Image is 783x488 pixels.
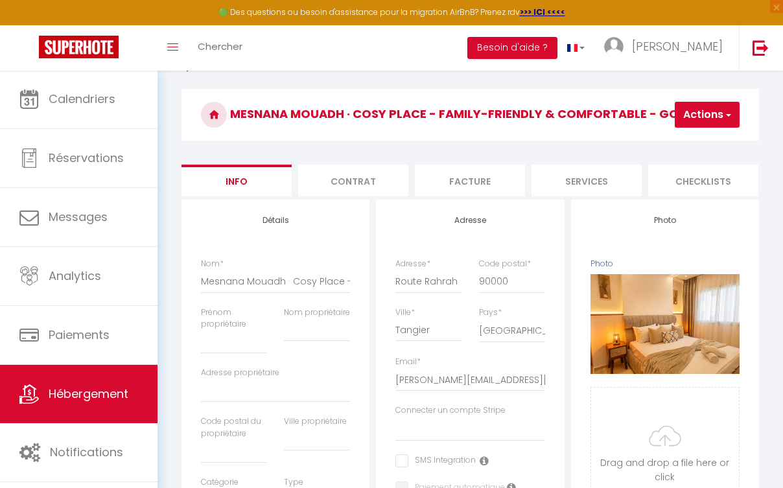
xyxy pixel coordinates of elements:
button: Actions [675,102,740,128]
li: Info [181,165,292,196]
label: Email [395,356,421,368]
label: Code postal du propriétaire [201,415,267,440]
li: Services [532,165,642,196]
span: Réservations [49,150,124,166]
a: Chercher [188,25,252,71]
a: >>> ICI <<<< [520,6,565,17]
h4: Photo [590,216,740,225]
span: Chercher [198,40,242,53]
li: Facture [415,165,525,196]
label: Adresse propriétaire [201,367,279,379]
h4: Détails [201,216,350,225]
label: Nom propriétaire [284,307,350,319]
label: Pays [479,307,502,319]
img: logout [753,40,769,56]
label: Photo [590,258,613,270]
label: Ville propriétaire [284,415,347,428]
label: Prénom propriétaire [201,307,267,331]
span: Hébergement [49,386,128,402]
img: ... [604,37,624,56]
label: Nom [201,258,224,270]
span: Notifications [50,444,123,460]
label: Code postal [479,258,531,270]
img: Super Booking [39,36,119,58]
label: Ville [395,307,415,319]
h4: Adresse [395,216,544,225]
span: [PERSON_NAME] [632,38,723,54]
li: Contrat [298,165,408,196]
label: Adresse [395,258,430,270]
li: Checklists [648,165,758,196]
h3: Mesnana Mouadh · Cosy Place - Family-Friendly & Comfortable - Golf [181,89,759,141]
span: Calendriers [49,91,115,107]
button: Besoin d'aide ? [467,37,557,59]
span: Paiements [49,327,110,343]
span: Messages [49,209,108,225]
a: ... [PERSON_NAME] [594,25,739,71]
span: Analytics [49,268,101,284]
label: Connecter un compte Stripe [395,404,506,417]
